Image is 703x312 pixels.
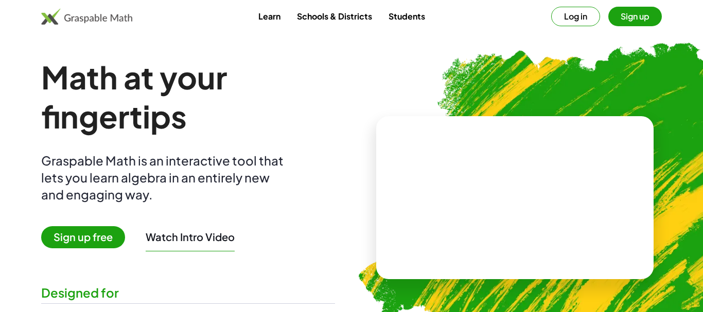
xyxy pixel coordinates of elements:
[289,7,380,26] a: Schools & Districts
[41,58,335,136] h1: Math at your fingertips
[41,152,288,203] div: Graspable Math is an interactive tool that lets you learn algebra in an entirely new and engaging...
[438,159,592,236] video: What is this? This is dynamic math notation. Dynamic math notation plays a central role in how Gr...
[250,7,289,26] a: Learn
[146,230,235,244] button: Watch Intro Video
[608,7,662,26] button: Sign up
[380,7,433,26] a: Students
[551,7,600,26] button: Log in
[41,226,125,248] span: Sign up free
[41,284,335,301] div: Designed for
